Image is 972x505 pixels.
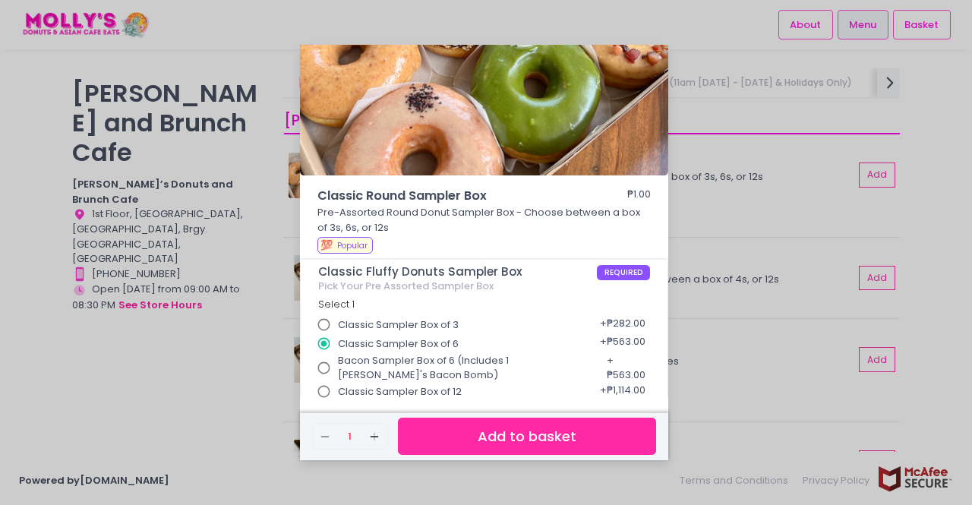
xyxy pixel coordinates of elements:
[595,377,650,406] div: + ₱1,114.00
[318,298,355,311] span: Select 1
[338,336,459,352] span: Classic Sampler Box of 6
[338,317,459,333] span: Classic Sampler Box of 3
[595,311,650,339] div: + ₱282.00
[318,265,597,279] span: Classic Fluffy Donuts Sampler Box
[337,240,368,251] span: Popular
[317,187,568,205] span: Classic Round Sampler Box
[338,353,589,383] span: Bacon Sampler Box of 6 (Includes 1 [PERSON_NAME]'s Bacon Bomb)
[601,348,650,387] div: + ₱563.00
[597,265,651,280] span: REQUIRED
[595,330,650,358] div: + ₱563.00
[317,205,652,235] p: Pre-Assorted Round Donut Sampler Box - Choose between a box of 3s, 6s, or 12s
[338,384,462,399] span: Classic Sampler Box of 12
[320,238,333,252] span: 💯
[318,280,651,292] div: Pick Your Pre Assorted Sampler Box
[627,187,651,205] div: ₱1.00
[398,418,656,455] button: Add to basket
